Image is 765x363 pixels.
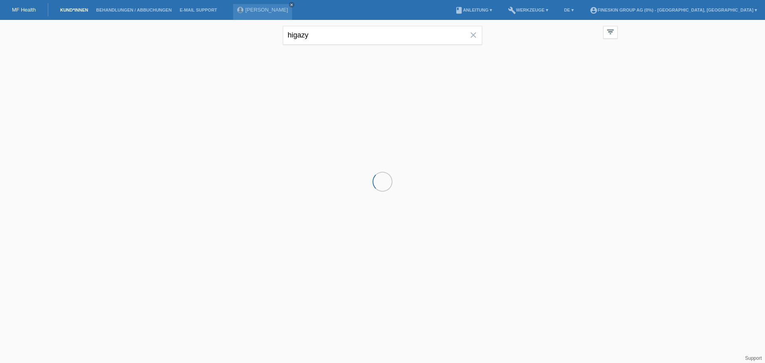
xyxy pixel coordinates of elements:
i: close [469,30,478,40]
a: MF Health [12,7,36,13]
a: close [289,2,294,8]
a: Kund*innen [56,8,92,12]
a: DE ▾ [560,8,578,12]
i: build [508,6,516,14]
a: bookAnleitung ▾ [451,8,496,12]
a: Behandlungen / Abbuchungen [92,8,176,12]
a: E-Mail Support [176,8,221,12]
a: Support [745,355,762,361]
i: account_circle [590,6,598,14]
i: book [455,6,463,14]
a: [PERSON_NAME] [245,7,288,13]
a: buildWerkzeuge ▾ [504,8,552,12]
input: Suche... [283,26,482,45]
i: filter_list [606,27,615,36]
a: account_circleFineSkin Group AG (0%) - [GEOGRAPHIC_DATA], [GEOGRAPHIC_DATA] ▾ [586,8,761,12]
i: close [290,3,294,7]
